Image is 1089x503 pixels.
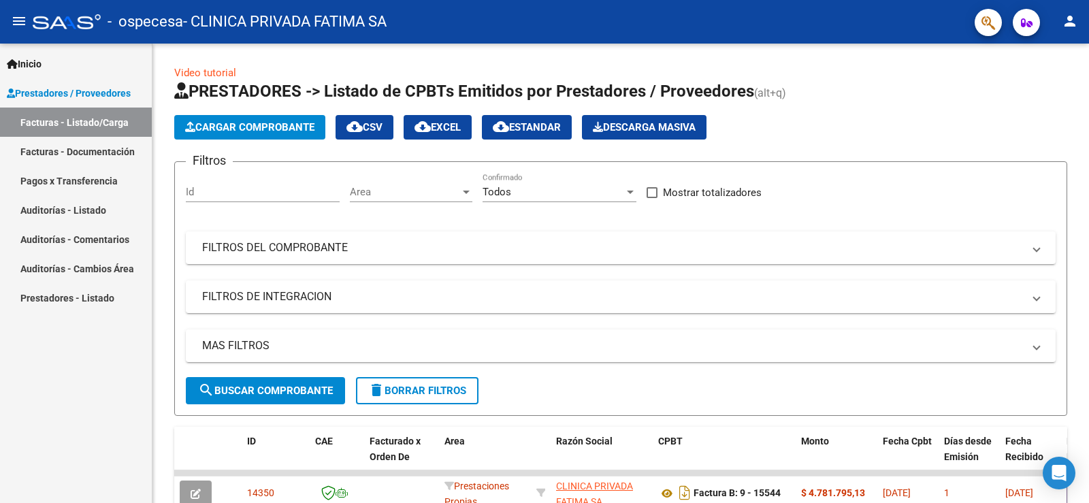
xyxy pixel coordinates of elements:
datatable-header-cell: CPBT [653,427,796,487]
span: Razón Social [556,436,613,447]
span: 14350 [247,487,274,498]
datatable-header-cell: Facturado x Orden De [364,427,439,487]
span: (alt+q) [754,86,786,99]
datatable-header-cell: CAE [310,427,364,487]
span: Todos [483,186,511,198]
mat-panel-title: MAS FILTROS [202,338,1023,353]
mat-expansion-panel-header: FILTROS DEL COMPROBANTE [186,231,1056,264]
span: Fecha Recibido [1005,436,1043,462]
datatable-header-cell: Monto [796,427,877,487]
strong: $ 4.781.795,13 [801,487,865,498]
span: 1 [944,487,949,498]
span: Descarga Masiva [593,121,696,133]
span: Cargar Comprobante [185,121,314,133]
span: [DATE] [883,487,911,498]
span: ID [247,436,256,447]
span: Inicio [7,56,42,71]
span: PRESTADORES -> Listado de CPBTs Emitidos por Prestadores / Proveedores [174,82,754,101]
mat-expansion-panel-header: MAS FILTROS [186,329,1056,362]
mat-icon: person [1062,13,1078,29]
span: Fecha Cpbt [883,436,932,447]
datatable-header-cell: Area [439,427,531,487]
mat-icon: search [198,382,214,398]
span: Facturado x Orden De [370,436,421,462]
span: Borrar Filtros [368,385,466,397]
mat-icon: delete [368,382,385,398]
mat-icon: cloud_download [346,118,363,135]
span: CPBT [658,436,683,447]
button: CSV [336,115,393,140]
button: Estandar [482,115,572,140]
mat-icon: cloud_download [415,118,431,135]
mat-panel-title: FILTROS DE INTEGRACION [202,289,1023,304]
span: [DATE] [1005,487,1033,498]
button: Descarga Masiva [582,115,706,140]
strong: Factura B: 9 - 15544 [694,488,781,499]
span: Buscar Comprobante [198,385,333,397]
span: Prestadores / Proveedores [7,86,131,101]
span: Area [350,186,460,198]
span: Mostrar totalizadores [663,184,762,201]
button: Cargar Comprobante [174,115,325,140]
span: CSV [346,121,383,133]
button: Buscar Comprobante [186,377,345,404]
span: Monto [801,436,829,447]
span: Area [444,436,465,447]
app-download-masive: Descarga masiva de comprobantes (adjuntos) [582,115,706,140]
datatable-header-cell: ID [242,427,310,487]
datatable-header-cell: Fecha Recibido [1000,427,1061,487]
a: Video tutorial [174,67,236,79]
div: Open Intercom Messenger [1043,457,1075,489]
span: CAE [315,436,333,447]
datatable-header-cell: Días desde Emisión [939,427,1000,487]
span: EXCEL [415,121,461,133]
span: Días desde Emisión [944,436,992,462]
button: Borrar Filtros [356,377,478,404]
span: - CLINICA PRIVADA FATIMA SA [183,7,387,37]
mat-icon: cloud_download [493,118,509,135]
mat-icon: menu [11,13,27,29]
datatable-header-cell: Razón Social [551,427,653,487]
mat-panel-title: FILTROS DEL COMPROBANTE [202,240,1023,255]
h3: Filtros [186,151,233,170]
span: Estandar [493,121,561,133]
button: EXCEL [404,115,472,140]
mat-expansion-panel-header: FILTROS DE INTEGRACION [186,280,1056,313]
span: - ospecesa [108,7,183,37]
datatable-header-cell: Fecha Cpbt [877,427,939,487]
